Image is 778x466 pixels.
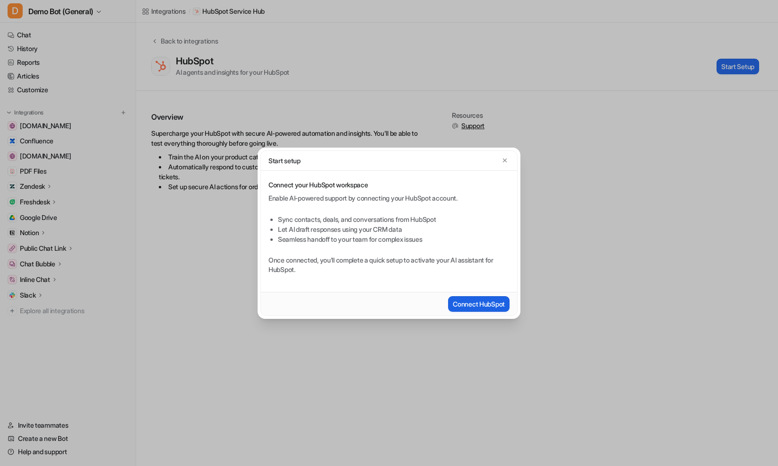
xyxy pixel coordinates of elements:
[268,180,510,190] p: Connect your HubSpot workspace
[268,255,510,274] p: Once connected, you’ll complete a quick setup to activate your AI assistant for HubSpot.
[268,156,301,166] p: Start setup
[268,193,510,203] div: Enable AI-powered support by connecting your HubSpot account.
[278,214,510,224] li: Sync contacts, deals, and conversations from HubSpot
[278,234,510,244] li: Seamless handoff to your team for complex issues
[278,224,510,234] li: Let AI draft responses using your CRM data
[448,296,510,312] button: Connect HubSpot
